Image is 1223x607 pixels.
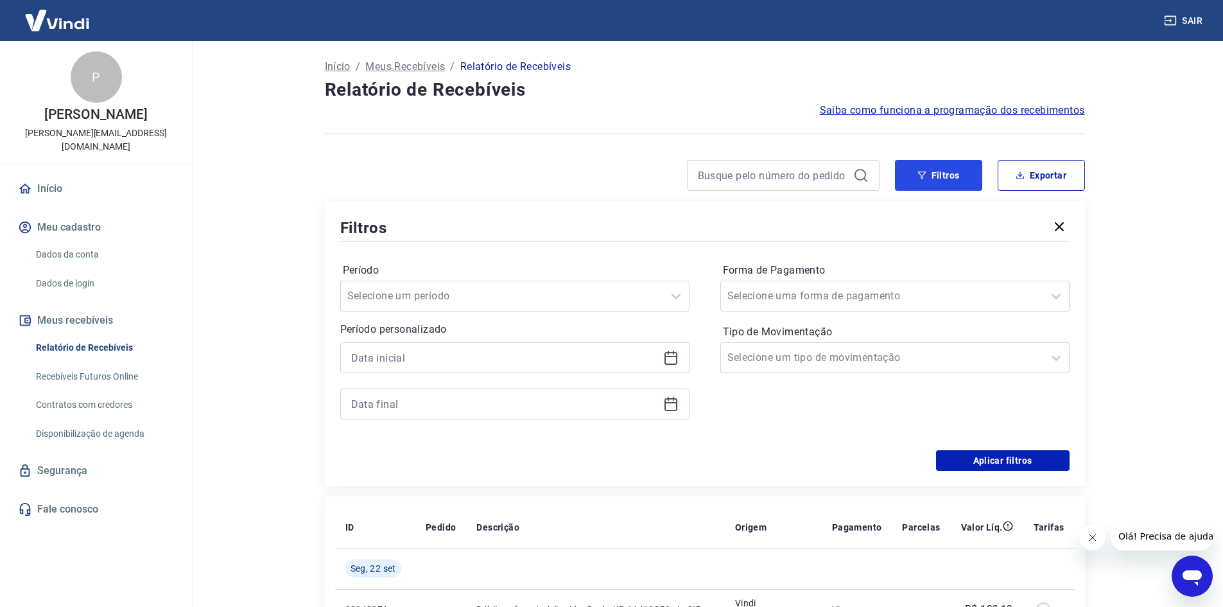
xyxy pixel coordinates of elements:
[351,562,396,575] span: Seg, 22 set
[345,521,354,534] p: ID
[15,306,177,335] button: Meus recebíveis
[31,392,177,418] a: Contratos com credores
[832,521,882,534] p: Pagamento
[8,9,108,19] span: Olá! Precisa de ajuda?
[31,421,177,447] a: Disponibilização de agenda
[723,324,1067,340] label: Tipo de Movimentação
[476,521,519,534] p: Descrição
[1161,9,1208,33] button: Sair
[15,175,177,203] a: Início
[426,521,456,534] p: Pedido
[15,495,177,523] a: Fale conosco
[936,450,1070,471] button: Aplicar filtros
[31,270,177,297] a: Dados de login
[1034,521,1064,534] p: Tarifas
[356,59,360,75] p: /
[10,127,182,154] p: [PERSON_NAME][EMAIL_ADDRESS][DOMAIN_NAME]
[365,59,445,75] a: Meus Recebíveis
[902,521,940,534] p: Parcelas
[31,242,177,268] a: Dados da conta
[723,263,1067,278] label: Forma de Pagamento
[820,103,1085,118] a: Saiba como funciona a programação dos recebimentos
[460,59,571,75] p: Relatório de Recebíveis
[450,59,455,75] p: /
[351,348,658,367] input: Data inicial
[340,218,388,238] h5: Filtros
[31,335,177,361] a: Relatório de Recebíveis
[71,51,122,103] div: P
[1111,522,1213,550] iframe: Mensagem da empresa
[44,108,147,121] p: [PERSON_NAME]
[961,521,1003,534] p: Valor Líq.
[343,263,687,278] label: Período
[15,213,177,242] button: Meu cadastro
[15,457,177,485] a: Segurança
[15,1,99,40] img: Vindi
[325,77,1085,103] h4: Relatório de Recebíveis
[1172,556,1213,597] iframe: Botão para abrir a janela de mensagens
[698,166,848,185] input: Busque pelo número do pedido
[351,394,658,414] input: Data final
[735,521,767,534] p: Origem
[325,59,351,75] a: Início
[1080,525,1106,550] iframe: Fechar mensagem
[998,160,1085,191] button: Exportar
[895,160,982,191] button: Filtros
[31,364,177,390] a: Recebíveis Futuros Online
[340,322,690,337] p: Período personalizado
